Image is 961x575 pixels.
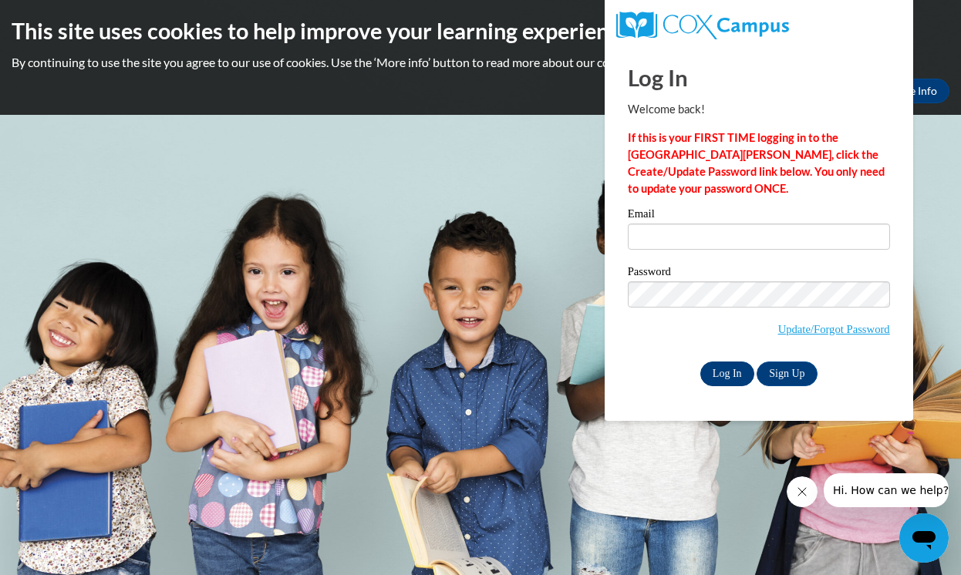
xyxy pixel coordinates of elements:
[628,62,890,93] h1: Log In
[616,12,789,39] img: COX Campus
[628,266,890,281] label: Password
[899,513,949,563] iframe: Button to launch messaging window
[877,79,949,103] a: More Info
[628,131,885,195] strong: If this is your FIRST TIME logging in to the [GEOGRAPHIC_DATA][PERSON_NAME], click the Create/Upd...
[628,208,890,224] label: Email
[628,101,890,118] p: Welcome back!
[778,323,890,335] a: Update/Forgot Password
[12,15,949,46] h2: This site uses cookies to help improve your learning experience.
[824,473,949,507] iframe: Message from company
[757,361,817,386] a: Sign Up
[787,476,818,507] iframe: Close message
[700,361,754,386] input: Log In
[12,54,949,71] p: By continuing to use the site you agree to our use of cookies. Use the ‘More info’ button to read...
